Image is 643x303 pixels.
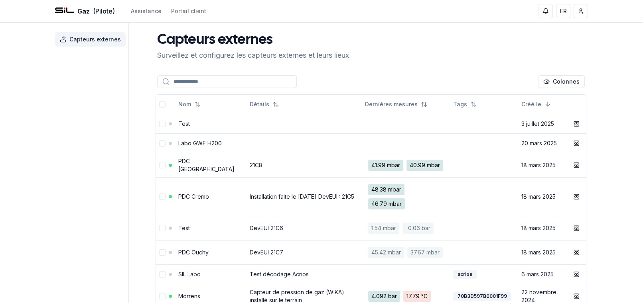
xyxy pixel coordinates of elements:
td: 3 juillet 2025 [518,114,567,133]
span: 1.54 mbar [368,223,399,234]
button: Sélectionner la ligne [159,121,166,127]
button: Cocher les colonnes [538,75,585,88]
td: 18 mars 2025 [518,177,567,216]
button: Sélectionner la ligne [159,140,166,147]
a: Test [178,120,190,127]
a: 1.54 mbar-0.06 bar [365,219,447,237]
td: 18 mars 2025 [518,216,567,240]
span: 41.99 mbar [368,160,403,171]
span: 45.42 mbar [368,247,404,258]
a: 45.42 mbar37.67 mbar [365,244,447,261]
td: 20 mars 2025 [518,133,567,153]
img: SIL - Gaz Logo [55,2,74,21]
span: Capteurs externes [69,35,121,43]
span: 40.99 mbar [406,160,443,171]
td: 6 mars 2025 [518,264,567,284]
a: Test décodage Acrios [250,271,309,278]
td: 18 mars 2025 [518,153,567,177]
div: 70B3D597B0001F99 [453,292,511,301]
span: Gaz [77,6,90,16]
span: 17.79 °C [403,291,431,302]
span: 4.092 bar [368,291,400,302]
a: PDC Ouchy [178,249,209,256]
span: Tags [453,100,467,108]
span: Détails [250,100,269,108]
span: -0.06 bar [402,223,434,234]
button: Not sorted. Click to sort ascending. [245,98,284,111]
a: Portail client [171,7,206,15]
span: (Pilote) [93,6,115,16]
button: Sorted descending. Click to sort ascending. [517,98,556,111]
div: acrios [453,270,477,279]
button: FR [556,4,570,18]
button: Sélectionner la ligne [159,162,166,168]
span: 48.38 mbar [368,184,404,195]
button: Tout sélectionner [159,101,166,108]
button: Sélectionner la ligne [159,271,166,278]
button: Not sorted. Click to sort ascending. [448,98,481,111]
span: 46.79 mbar [368,198,405,209]
span: FR [560,7,567,15]
a: 21C8 [250,162,262,168]
a: Capteurs externes [55,32,129,47]
td: 18 mars 2025 [518,240,567,264]
span: Nom [178,100,191,108]
button: Sélectionner la ligne [159,249,166,256]
span: Dernières mesures [365,100,418,108]
a: Gaz(Pilote) [55,6,115,16]
button: Sélectionner la ligne [159,225,166,231]
a: Test [178,225,190,231]
p: Surveillez et configurez les capteurs externes et leurs lieux [157,50,349,61]
span: Créé le [521,100,541,108]
a: DevEUI 21C6 [250,225,283,231]
a: Morrens [178,293,200,299]
button: Not sorted. Click to sort ascending. [360,98,432,111]
button: Not sorted. Click to sort ascending. [174,98,205,111]
a: DevEUI 21C7 [250,249,283,256]
button: Sélectionner la ligne [159,194,166,200]
h1: Capteurs externes [157,32,349,48]
a: PDC [GEOGRAPHIC_DATA] [178,158,235,172]
span: 37.67 mbar [407,247,443,258]
a: Installation faite le [DATE] DevEUI : 21C5 [250,193,354,200]
a: SIL Labo [178,271,201,278]
a: Assistance [131,7,162,15]
a: 41.99 mbar40.99 mbar [365,156,447,174]
a: Labo GWF H200 [178,140,222,147]
button: Sélectionner la ligne [159,293,166,299]
a: 48.38 mbar46.79 mbar [365,181,447,213]
a: PDC Cremo [178,193,209,200]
